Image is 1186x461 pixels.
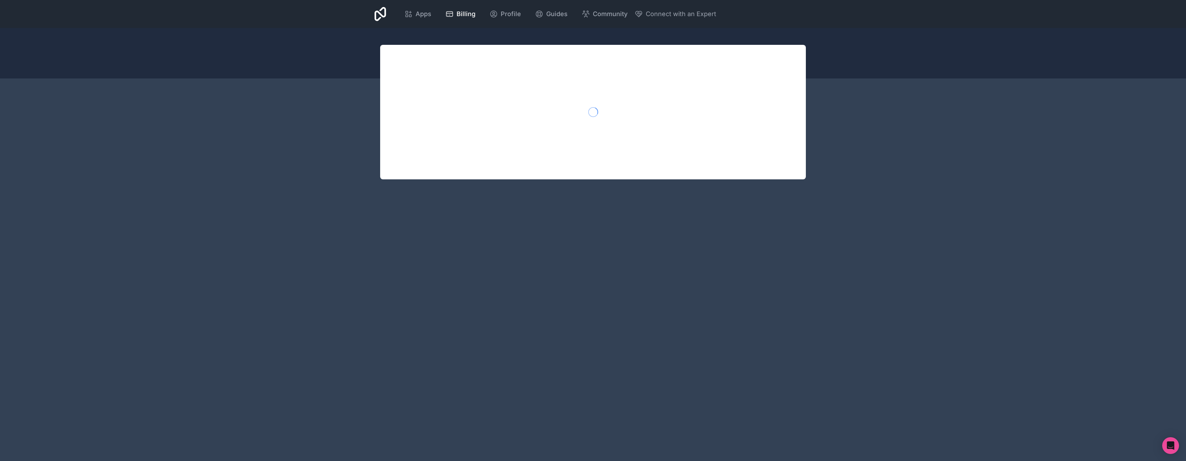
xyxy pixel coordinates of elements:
span: Connect with an Expert [646,9,716,19]
div: Open Intercom Messenger [1162,437,1179,454]
a: Billing [440,6,481,22]
span: Billing [457,9,475,19]
a: Profile [484,6,527,22]
a: Apps [399,6,437,22]
button: Connect with an Expert [635,9,716,19]
span: Apps [416,9,431,19]
span: Community [593,9,628,19]
span: Profile [501,9,521,19]
span: Guides [546,9,568,19]
a: Community [576,6,633,22]
a: Guides [529,6,573,22]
